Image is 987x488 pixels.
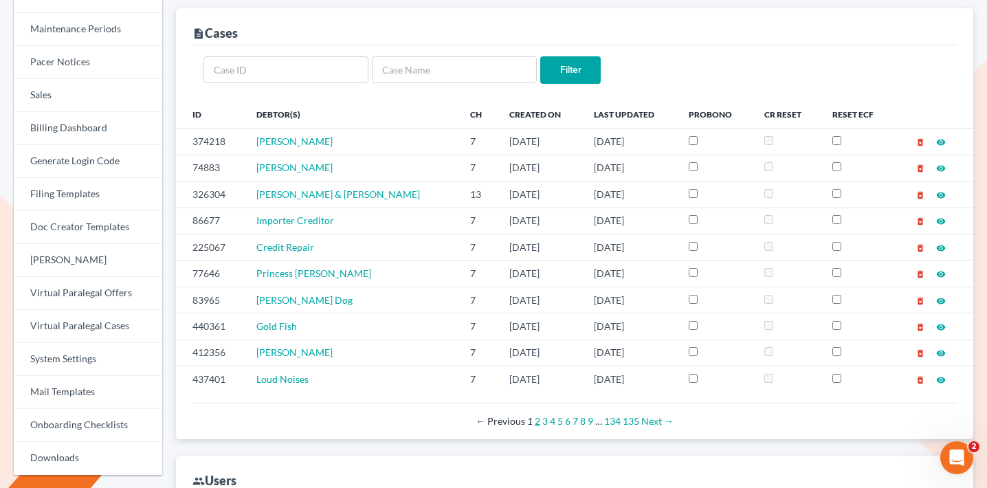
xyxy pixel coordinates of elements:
[192,27,205,40] i: description
[256,373,309,385] a: Loud Noises
[14,79,162,112] a: Sales
[940,441,973,474] iframe: Intercom live chat
[583,234,678,260] td: [DATE]
[459,340,498,366] td: 7
[498,287,583,313] td: [DATE]
[936,322,946,332] i: visibility
[459,287,498,313] td: 7
[936,269,946,279] i: visibility
[641,415,674,427] a: Next page
[256,320,297,332] a: Gold Fish
[565,415,570,427] a: Page 6
[476,415,525,427] span: Previous page
[176,366,245,392] td: 437401
[256,241,314,253] a: Credit Repair
[14,277,162,310] a: Virtual Paralegal Offers
[753,100,821,128] th: CR Reset
[583,260,678,287] td: [DATE]
[176,287,245,313] td: 83965
[583,340,678,366] td: [DATE]
[498,313,583,340] td: [DATE]
[256,162,333,173] a: [PERSON_NAME]
[916,375,925,385] i: delete_forever
[936,214,946,226] a: visibility
[176,181,245,208] td: 326304
[916,269,925,279] i: delete_forever
[176,340,245,366] td: 412356
[550,415,555,427] a: Page 4
[580,415,586,427] a: Page 8
[14,376,162,409] a: Mail Templates
[936,373,946,385] a: visibility
[916,241,925,253] a: delete_forever
[14,13,162,46] a: Maintenance Periods
[459,208,498,234] td: 7
[542,415,548,427] a: Page 3
[14,145,162,178] a: Generate Login Code
[372,56,537,84] input: Case Name
[936,320,946,332] a: visibility
[916,296,925,306] i: delete_forever
[459,366,498,392] td: 7
[459,234,498,260] td: 7
[916,188,925,200] a: delete_forever
[192,25,238,41] div: Cases
[14,343,162,376] a: System Settings
[498,234,583,260] td: [DATE]
[256,214,334,226] a: Importer Creditor
[256,188,420,200] a: [PERSON_NAME] & [PERSON_NAME]
[557,415,563,427] a: Page 5
[498,340,583,366] td: [DATE]
[14,178,162,211] a: Filing Templates
[916,322,925,332] i: delete_forever
[14,409,162,442] a: Onboarding Checklists
[916,162,925,173] a: delete_forever
[604,415,621,427] a: Page 134
[176,260,245,287] td: 77646
[916,294,925,306] a: delete_forever
[583,155,678,181] td: [DATE]
[256,135,333,147] a: [PERSON_NAME]
[583,129,678,155] td: [DATE]
[203,414,946,428] div: Pagination
[916,346,925,358] a: delete_forever
[459,260,498,287] td: 7
[256,267,371,279] a: Princess [PERSON_NAME]
[916,217,925,226] i: delete_forever
[916,243,925,253] i: delete_forever
[968,441,979,452] span: 2
[498,208,583,234] td: [DATE]
[583,208,678,234] td: [DATE]
[540,56,601,84] input: Filter
[936,188,946,200] a: visibility
[916,320,925,332] a: delete_forever
[498,100,583,128] th: Created On
[936,190,946,200] i: visibility
[192,475,205,487] i: group
[936,348,946,358] i: visibility
[176,129,245,155] td: 374218
[459,313,498,340] td: 7
[916,164,925,173] i: delete_forever
[176,208,245,234] td: 86677
[936,162,946,173] a: visibility
[936,296,946,306] i: visibility
[459,129,498,155] td: 7
[588,415,593,427] a: Page 9
[936,164,946,173] i: visibility
[936,217,946,226] i: visibility
[583,313,678,340] td: [DATE]
[916,214,925,226] a: delete_forever
[527,415,533,427] em: Page 1
[916,137,925,147] i: delete_forever
[573,415,578,427] a: Page 7
[623,415,639,427] a: Page 135
[498,181,583,208] td: [DATE]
